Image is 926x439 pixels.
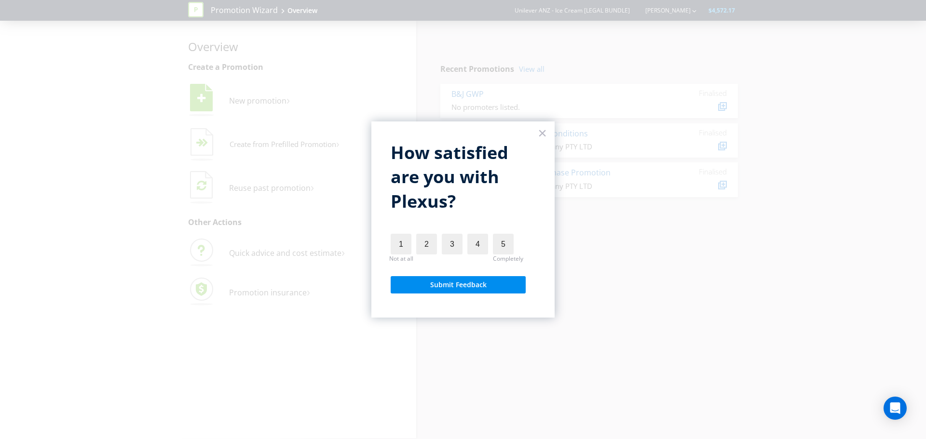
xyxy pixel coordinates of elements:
[493,234,514,254] label: 5
[538,125,547,141] button: Close
[388,254,414,263] div: Not at all
[391,141,535,213] p: How satisfied are you with Plexus?
[493,254,514,263] div: Completely
[442,234,463,254] label: 3
[416,234,437,254] label: 2
[391,276,526,293] button: Submit Feedback
[467,234,488,254] label: 4
[884,397,907,420] div: Open Intercom Messenger
[391,234,411,254] label: 1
